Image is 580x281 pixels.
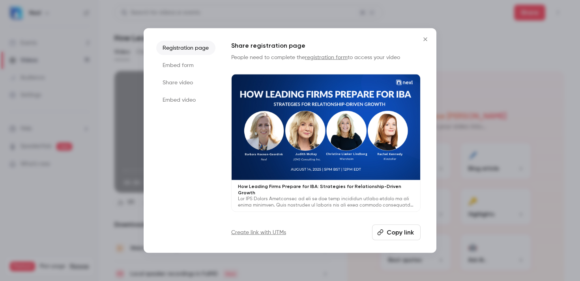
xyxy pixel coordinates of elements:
[231,74,421,212] a: How Leading Firms Prepare for IBA: Strategies for Relationship-Driven GrowthLor IPS Dolors Ametco...
[305,54,348,60] a: registration form
[156,58,215,72] li: Embed form
[156,41,215,55] li: Registration page
[238,196,414,208] p: Lor IPS Dolors Ametconsec ad eli se doe temp incididun utlabo etdolo ma ali enima minimven. Quis ...
[417,31,433,47] button: Close
[231,41,421,50] h1: Share registration page
[156,75,215,89] li: Share video
[231,229,286,236] a: Create link with UTMs
[238,183,414,196] p: How Leading Firms Prepare for IBA: Strategies for Relationship-Driven Growth
[372,225,421,240] button: Copy link
[231,53,421,61] p: People need to complete the to access your video
[156,93,215,107] li: Embed video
